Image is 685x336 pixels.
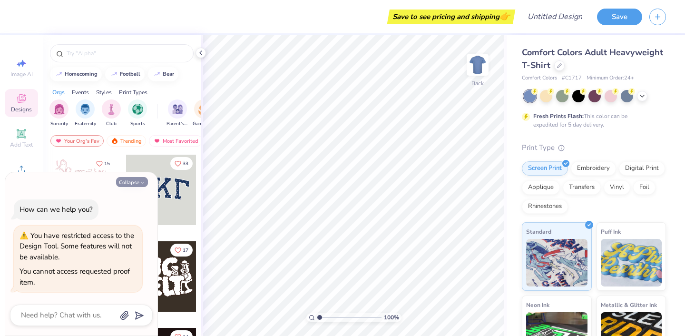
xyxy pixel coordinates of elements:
[468,55,487,74] img: Back
[75,99,96,128] button: filter button
[183,161,188,166] span: 33
[153,138,161,144] img: most_fav.gif
[50,135,104,147] div: Your Org's Fav
[120,71,140,77] div: football
[107,135,146,147] div: Trending
[10,141,33,148] span: Add Text
[111,138,118,144] img: trending.gif
[52,88,65,97] div: Orgs
[601,300,657,310] span: Metallic & Glitter Ink
[601,239,662,287] img: Puff Ink
[104,161,110,166] span: 15
[563,180,601,195] div: Transfers
[597,9,642,25] button: Save
[11,106,32,113] span: Designs
[116,177,148,187] button: Collapse
[183,248,188,253] span: 17
[526,239,587,287] img: Standard
[562,74,582,82] span: # C1717
[471,79,484,88] div: Back
[604,180,630,195] div: Vinyl
[166,120,188,128] span: Parent's Weekend
[533,112,650,129] div: This color can be expedited for 5 day delivery.
[163,71,174,77] div: bear
[119,88,147,97] div: Print Types
[132,104,143,115] img: Sports Image
[20,231,134,262] div: You have restricted access to the Design Tool. Some features will not be available.
[520,7,590,26] input: Untitled Design
[92,157,114,170] button: Like
[110,71,118,77] img: trend_line.gif
[170,157,193,170] button: Like
[522,47,663,71] span: Comfort Colors Adult Heavyweight T-Shirt
[198,104,209,115] img: Game Day Image
[105,67,145,81] button: football
[54,104,65,115] img: Sorority Image
[102,99,121,128] div: filter for Club
[20,267,130,287] div: You cannot access requested proof item.
[522,161,568,176] div: Screen Print
[106,120,117,128] span: Club
[526,227,551,237] span: Standard
[526,300,549,310] span: Neon Ink
[619,161,665,176] div: Digital Print
[522,180,560,195] div: Applique
[384,313,399,322] span: 100 %
[148,67,178,81] button: bear
[72,88,89,97] div: Events
[128,99,147,128] button: filter button
[193,99,215,128] button: filter button
[522,199,568,214] div: Rhinestones
[170,244,193,257] button: Like
[533,112,584,120] strong: Fresh Prints Flash:
[128,99,147,128] div: filter for Sports
[571,161,616,176] div: Embroidery
[193,120,215,128] span: Game Day
[130,120,145,128] span: Sports
[50,120,68,128] span: Sorority
[102,99,121,128] button: filter button
[166,99,188,128] button: filter button
[55,138,62,144] img: most_fav.gif
[166,99,188,128] div: filter for Parent's Weekend
[172,104,183,115] img: Parent's Weekend Image
[10,70,33,78] span: Image AI
[149,135,203,147] div: Most Favorited
[193,99,215,128] div: filter for Game Day
[96,88,112,97] div: Styles
[633,180,656,195] div: Foil
[75,99,96,128] div: filter for Fraternity
[49,99,68,128] div: filter for Sorority
[390,10,513,24] div: Save to see pricing and shipping
[153,71,161,77] img: trend_line.gif
[522,74,557,82] span: Comfort Colors
[49,99,68,128] button: filter button
[50,67,102,81] button: homecoming
[66,49,187,58] input: Try "Alpha"
[106,104,117,115] img: Club Image
[499,10,510,22] span: 👉
[75,120,96,128] span: Fraternity
[20,205,93,214] div: How can we help you?
[601,227,621,237] span: Puff Ink
[65,71,98,77] div: homecoming
[80,104,90,115] img: Fraternity Image
[55,71,63,77] img: trend_line.gif
[587,74,634,82] span: Minimum Order: 24 +
[522,142,666,153] div: Print Type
